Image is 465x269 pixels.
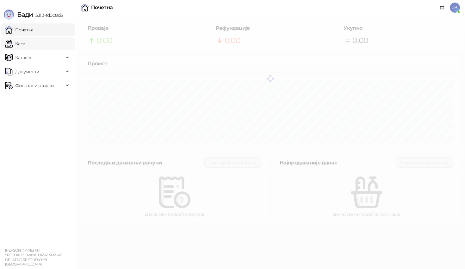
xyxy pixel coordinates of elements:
[15,65,39,78] span: Документи
[15,51,32,64] span: Каталог
[33,12,63,18] span: 3.11.3-fd0d8d3
[450,3,460,13] span: JB
[17,11,33,18] span: Бади
[15,79,54,92] span: Фискални рачуни
[5,248,62,266] small: [PERSON_NAME] PR SPECIJALIZOVANE DIZAJNERSKE DELATNOSTI STUDIO 98 [GEOGRAPHIC_DATA]
[4,10,14,20] img: Logo
[91,5,113,10] div: Почетна
[5,23,34,36] a: Почетна
[437,3,447,13] a: Документација
[5,37,25,50] a: Каса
